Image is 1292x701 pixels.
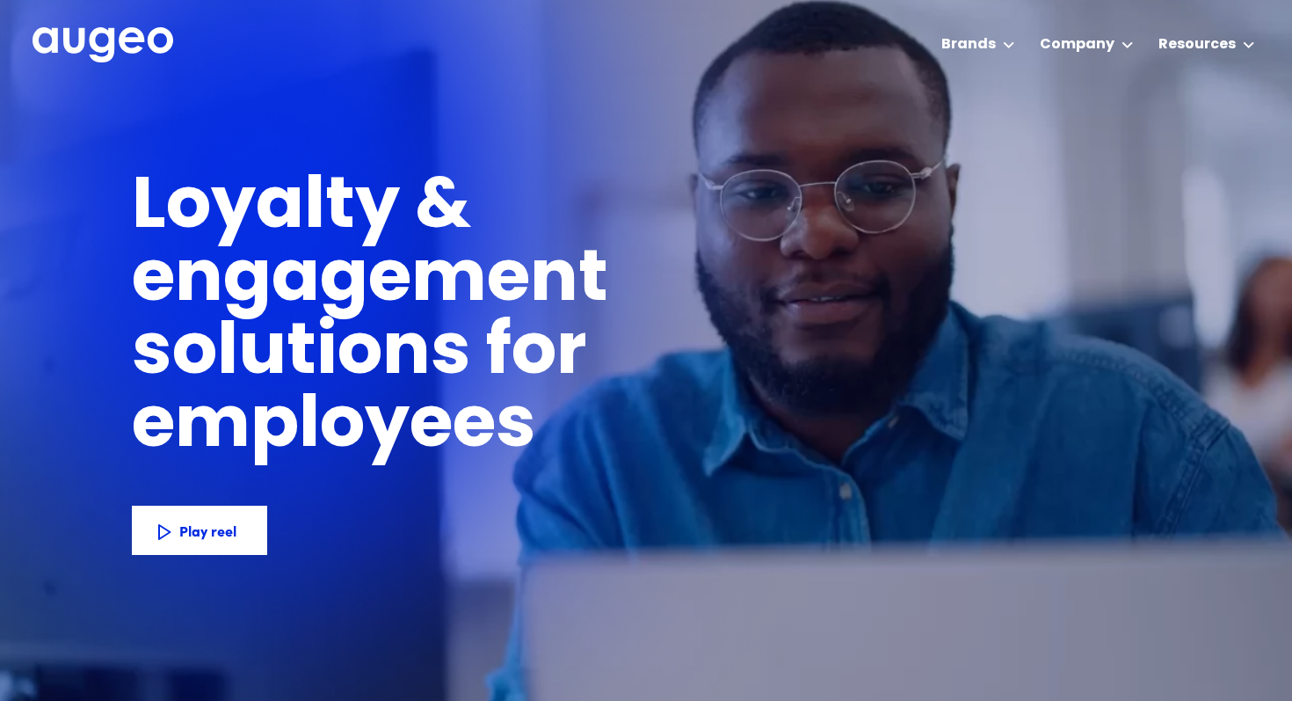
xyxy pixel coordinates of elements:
h1: Loyalty & engagement solutions for [132,172,891,391]
a: home [33,27,173,64]
div: Brands [941,34,996,55]
img: Augeo's full logo in white. [33,27,173,63]
a: Play reel [132,506,267,555]
div: Resources [1158,34,1236,55]
div: Company [1040,34,1114,55]
h1: employees [132,391,567,464]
